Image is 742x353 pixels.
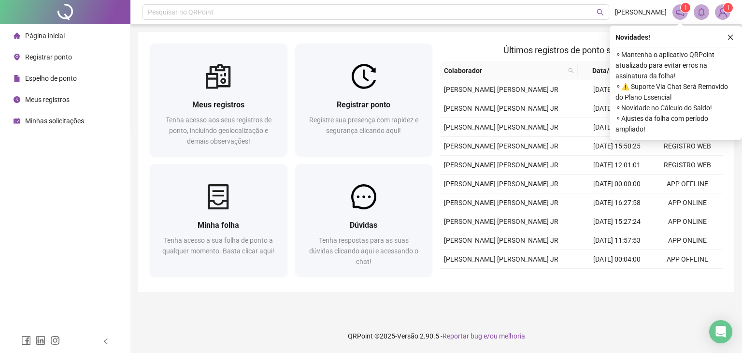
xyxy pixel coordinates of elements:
span: [PERSON_NAME] [PERSON_NAME] JR [444,104,558,112]
span: facebook [21,336,31,345]
td: APP ONLINE [652,231,723,250]
td: [DATE] 12:01:01 [582,156,652,175]
span: ⚬ Novidade no Cálculo do Saldo! [615,103,736,113]
span: ⚬ ⚠️ Suporte Via Chat Será Removido do Plano Essencial [615,81,736,103]
span: bell [697,8,706,16]
span: Tenha acesso a sua folha de ponto a qualquer momento. Basta clicar aqui! [162,236,274,255]
span: home [14,32,20,39]
span: search [568,68,574,74]
td: APP ONLINE [652,212,723,231]
td: APP ONLINE [652,193,723,212]
span: Reportar bug e/ou melhoria [442,332,525,340]
span: Novidades ! [615,32,650,43]
span: notification [676,8,685,16]
span: [PERSON_NAME] [PERSON_NAME] JR [444,236,558,244]
td: [DATE] 15:50:25 [582,137,652,156]
span: [PERSON_NAME] [615,7,667,17]
td: [DATE] 11:57:53 [582,231,652,250]
span: Registre sua presença com rapidez e segurança clicando aqui! [309,116,418,134]
span: Página inicial [25,32,65,40]
sup: Atualize o seu contato no menu Meus Dados [723,3,733,13]
span: Registrar ponto [25,53,72,61]
span: Tenha acesso aos seus registros de ponto, incluindo geolocalização e demais observações! [166,116,271,145]
td: REGISTRO WEB [652,156,723,175]
span: [PERSON_NAME] [PERSON_NAME] JR [444,86,558,93]
span: Espelho de ponto [25,74,77,82]
span: Dúvidas [350,221,377,230]
a: Meus registrosTenha acesso aos seus registros de ponto, incluindo geolocalização e demais observa... [150,44,287,156]
td: REGISTRO WEB [652,269,723,288]
td: [DATE] 00:00:00 [582,175,652,193]
span: 1 [684,4,687,11]
a: Registrar pontoRegistre sua presença com rapidez e segurança clicando aqui! [295,44,433,156]
span: Data/Hora [582,65,635,76]
span: [PERSON_NAME] [PERSON_NAME] JR [444,199,558,206]
span: Últimos registros de ponto sincronizados [503,45,659,55]
span: Minhas solicitações [25,117,84,125]
span: left [102,338,109,345]
td: APP OFFLINE [652,175,723,193]
span: [PERSON_NAME] [PERSON_NAME] JR [444,218,558,225]
span: linkedin [36,336,45,345]
span: instagram [50,336,60,345]
td: [DATE] 12:00:42 [582,269,652,288]
sup: 1 [681,3,690,13]
td: [DATE] 16:27:58 [582,193,652,212]
td: [DATE] 11:56:26 [582,99,652,118]
td: APP OFFLINE [652,250,723,269]
span: ⚬ Mantenha o aplicativo QRPoint atualizado para evitar erros na assinatura da folha! [615,49,736,81]
a: DúvidasTenha respostas para as suas dúvidas clicando aqui e acessando o chat! [295,164,433,277]
footer: QRPoint © 2025 - 2.90.5 - [130,319,742,353]
span: file [14,75,20,82]
td: [DATE] 15:58:48 [582,80,652,99]
span: clock-circle [14,96,20,103]
span: schedule [14,118,20,124]
span: [PERSON_NAME] [PERSON_NAME] JR [444,123,558,131]
span: Registrar ponto [337,100,390,109]
td: [DATE] 16:53:20 [582,118,652,137]
span: environment [14,54,20,60]
td: REGISTRO WEB [652,137,723,156]
span: [PERSON_NAME] [PERSON_NAME] JR [444,161,558,169]
span: close [727,34,734,41]
td: [DATE] 00:04:00 [582,250,652,269]
span: search [566,63,576,78]
span: Meus registros [192,100,244,109]
span: Meus registros [25,96,70,103]
span: [PERSON_NAME] [PERSON_NAME] JR [444,180,558,188]
span: search [597,9,604,16]
span: Tenha respostas para as suas dúvidas clicando aqui e acessando o chat! [309,236,418,265]
span: Minha folha [198,221,239,230]
span: 1 [727,4,730,11]
th: Data/Hora [578,61,646,80]
span: [PERSON_NAME] [PERSON_NAME] JR [444,255,558,263]
a: Minha folhaTenha acesso a sua folha de ponto a qualquer momento. Basta clicar aqui! [150,164,287,277]
span: Versão [397,332,418,340]
td: [DATE] 15:27:24 [582,212,652,231]
span: Colaborador [444,65,564,76]
span: ⚬ Ajustes da folha com período ampliado! [615,113,736,134]
img: 93870 [715,5,730,19]
span: [PERSON_NAME] [PERSON_NAME] JR [444,142,558,150]
div: Open Intercom Messenger [709,320,732,343]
